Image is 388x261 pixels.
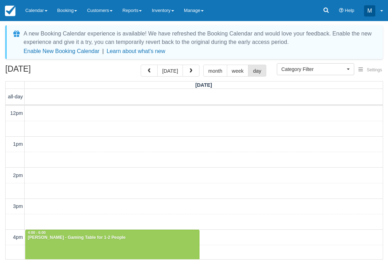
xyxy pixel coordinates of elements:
[227,65,249,77] button: week
[102,48,104,54] span: |
[10,110,23,116] span: 12pm
[5,6,15,16] img: checkfront-main-nav-mini-logo.png
[157,65,183,77] button: [DATE]
[107,48,165,54] a: Learn about what's new
[364,5,375,17] div: M
[277,63,354,75] button: Category Filter
[367,67,382,72] span: Settings
[13,234,23,240] span: 4pm
[339,8,344,13] i: Help
[13,141,23,147] span: 1pm
[13,172,23,178] span: 2pm
[281,66,345,73] span: Category Filter
[203,65,227,77] button: month
[27,235,197,241] div: [PERSON_NAME] - Gaming Table for 1-2 People
[345,8,354,13] span: Help
[354,65,386,75] button: Settings
[24,30,374,46] div: A new Booking Calendar experience is available! We have refreshed the Booking Calendar and would ...
[195,82,212,88] span: [DATE]
[28,231,46,235] span: 4:00 - 6:00
[248,65,266,77] button: day
[8,94,23,99] span: all-day
[13,203,23,209] span: 3pm
[5,65,94,78] h2: [DATE]
[24,48,100,55] button: Enable New Booking Calendar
